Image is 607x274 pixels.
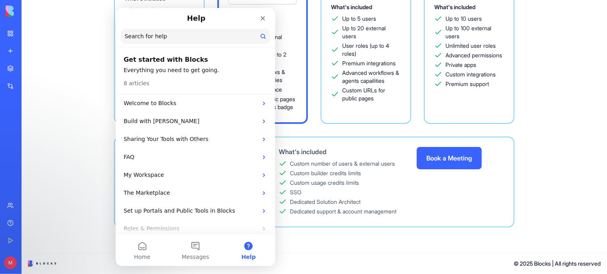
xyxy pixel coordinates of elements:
span: What's included [434,4,475,10]
span: © 2025 Blocks | All rights reserved [514,260,601,268]
div: Custom usage credits limits [290,179,359,187]
span: Up to 20 external users [342,24,401,40]
span: Custom URLs for public pages [342,86,401,102]
span: Advanced permissions [445,51,502,59]
span: Unlimited user roles [445,42,496,50]
span: User roles (up to 4 roles) [342,42,401,58]
button: Book a Meeting [417,147,482,169]
span: Up to 100 external users [445,24,504,40]
span: Private apps [445,61,476,69]
div: What's included [279,147,396,157]
span: Help [126,246,140,252]
div: Custom number of users & external users [290,160,395,168]
span: Premium integrations [342,59,396,67]
img: logo [28,260,56,267]
span: Up to 10 users [445,15,482,23]
iframe: Intercom live chat [116,8,275,266]
span: What's included [331,4,372,10]
img: logo [6,6,55,17]
div: Dedicated Solution Architect [290,198,361,206]
span: Premium support [445,80,489,88]
div: Custom builder credits limits [290,169,361,177]
span: Up to 5 users [342,15,376,23]
span: M [4,256,17,269]
span: Up to 3 users [136,6,169,14]
div: SSO [290,188,302,196]
span: Custom integrations [445,70,496,78]
span: Advanced workflows & agents capailities [342,69,401,85]
div: Dedicated support & account management [290,207,396,215]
